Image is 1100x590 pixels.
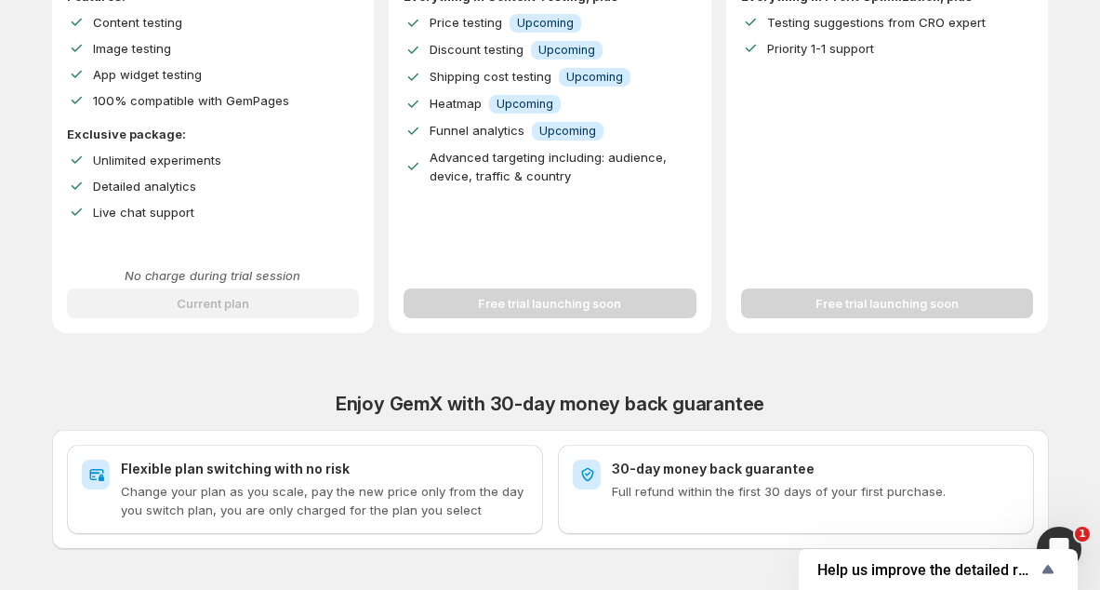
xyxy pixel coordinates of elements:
span: Upcoming [497,97,553,112]
span: Discount testing [430,42,523,57]
span: 100% compatible with GemPages [93,93,289,108]
p: Change your plan as you scale, pay the new price only from the day you switch plan, you are only ... [121,482,528,519]
p: No charge during trial session [67,266,360,285]
span: Upcoming [538,43,595,58]
h2: Flexible plan switching with no risk [121,460,528,478]
iframe: Intercom live chat [1037,527,1081,571]
p: Exclusive package: [67,125,360,143]
span: Shipping cost testing [430,69,551,84]
span: 1 [1075,527,1090,542]
span: Content testing [93,15,182,30]
span: Image testing [93,41,171,56]
h2: Enjoy GemX with 30-day money back guarantee [52,393,1049,415]
span: App widget testing [93,67,202,82]
h2: 30-day money back guarantee [612,460,1019,478]
span: Funnel analytics [430,123,524,138]
span: Price testing [430,15,502,30]
p: Full refund within the first 30 days of your first purchase. [612,482,1019,501]
span: Priority 1-1 support [767,41,874,56]
span: Unlimited experiments [93,153,221,168]
span: Upcoming [539,124,596,139]
span: Upcoming [517,16,574,31]
span: Testing suggestions from CRO expert [767,15,986,30]
button: Show survey - Help us improve the detailed report for A/B campaigns [817,558,1059,581]
span: Heatmap [430,96,482,111]
span: Help us improve the detailed report for A/B campaigns [817,561,1037,579]
span: Advanced targeting including: audience, device, traffic & country [430,150,667,183]
span: Upcoming [566,70,623,85]
span: Detailed analytics [93,179,196,194]
span: Live chat support [93,205,194,220]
